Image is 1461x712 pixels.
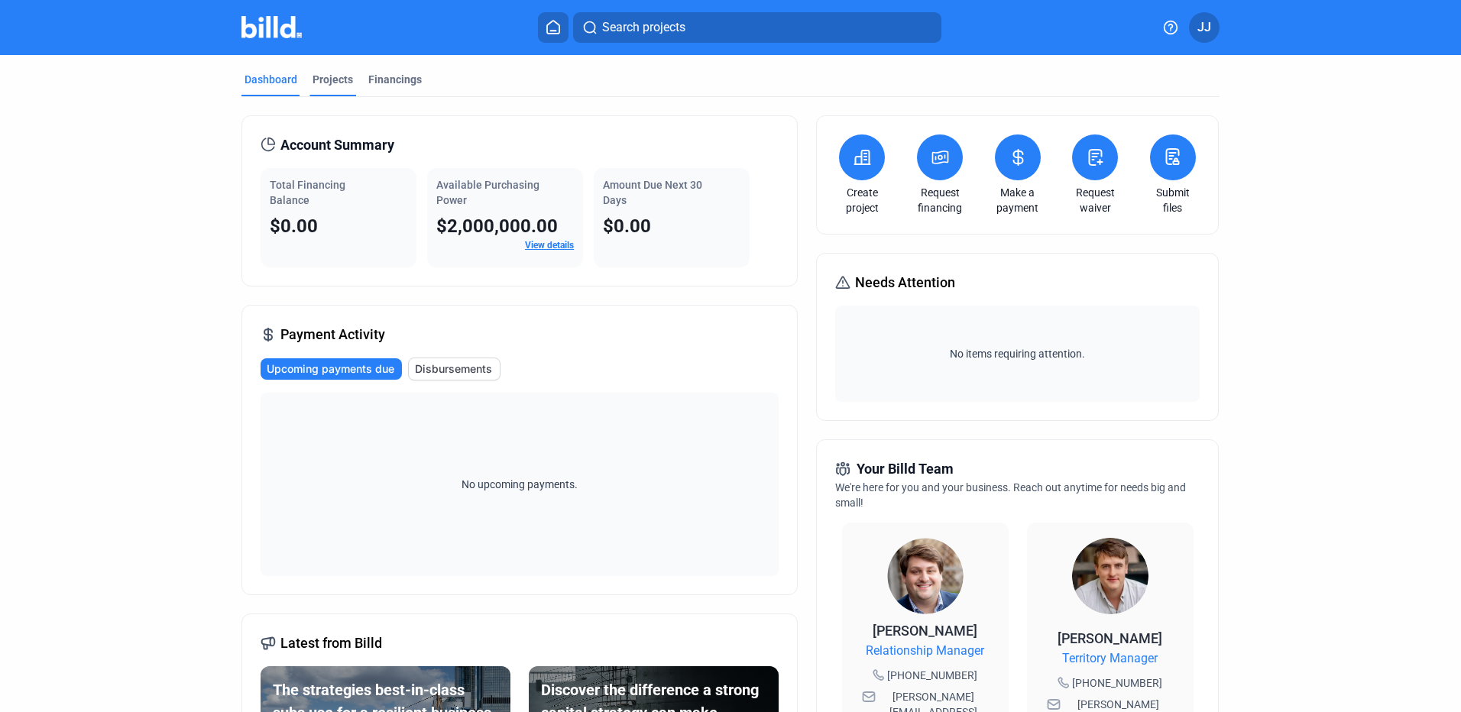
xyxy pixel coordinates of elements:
span: [PERSON_NAME] [873,623,977,639]
span: $0.00 [603,215,651,237]
div: Projects [313,72,353,87]
span: Your Billd Team [857,458,954,480]
span: We're here for you and your business. Reach out anytime for needs big and small! [835,481,1186,509]
a: Make a payment [991,185,1045,215]
span: Needs Attention [855,272,955,293]
div: Financings [368,72,422,87]
img: Relationship Manager [887,538,964,614]
span: Disbursements [415,361,492,377]
span: Total Financing Balance [270,179,345,206]
img: Billd Company Logo [241,16,302,38]
a: Request financing [913,185,967,215]
button: Upcoming payments due [261,358,402,380]
span: Search projects [602,18,685,37]
span: Latest from Billd [280,633,382,654]
button: Search projects [573,12,941,43]
span: [PHONE_NUMBER] [1072,675,1162,691]
span: JJ [1197,18,1211,37]
span: No items requiring attention. [841,346,1193,361]
div: Dashboard [245,72,297,87]
span: Account Summary [280,134,394,156]
a: Request waiver [1068,185,1122,215]
span: [PERSON_NAME] [1058,630,1162,646]
a: Create project [835,185,889,215]
span: Payment Activity [280,324,385,345]
span: $0.00 [270,215,318,237]
button: Disbursements [408,358,500,380]
span: Upcoming payments due [267,361,394,377]
span: Available Purchasing Power [436,179,539,206]
span: Territory Manager [1062,649,1158,668]
button: JJ [1189,12,1220,43]
span: Amount Due Next 30 Days [603,179,702,206]
a: View details [525,240,574,251]
span: No upcoming payments. [452,477,588,492]
img: Territory Manager [1072,538,1148,614]
span: Relationship Manager [866,642,984,660]
span: [PHONE_NUMBER] [887,668,977,683]
a: Submit files [1146,185,1200,215]
span: $2,000,000.00 [436,215,558,237]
